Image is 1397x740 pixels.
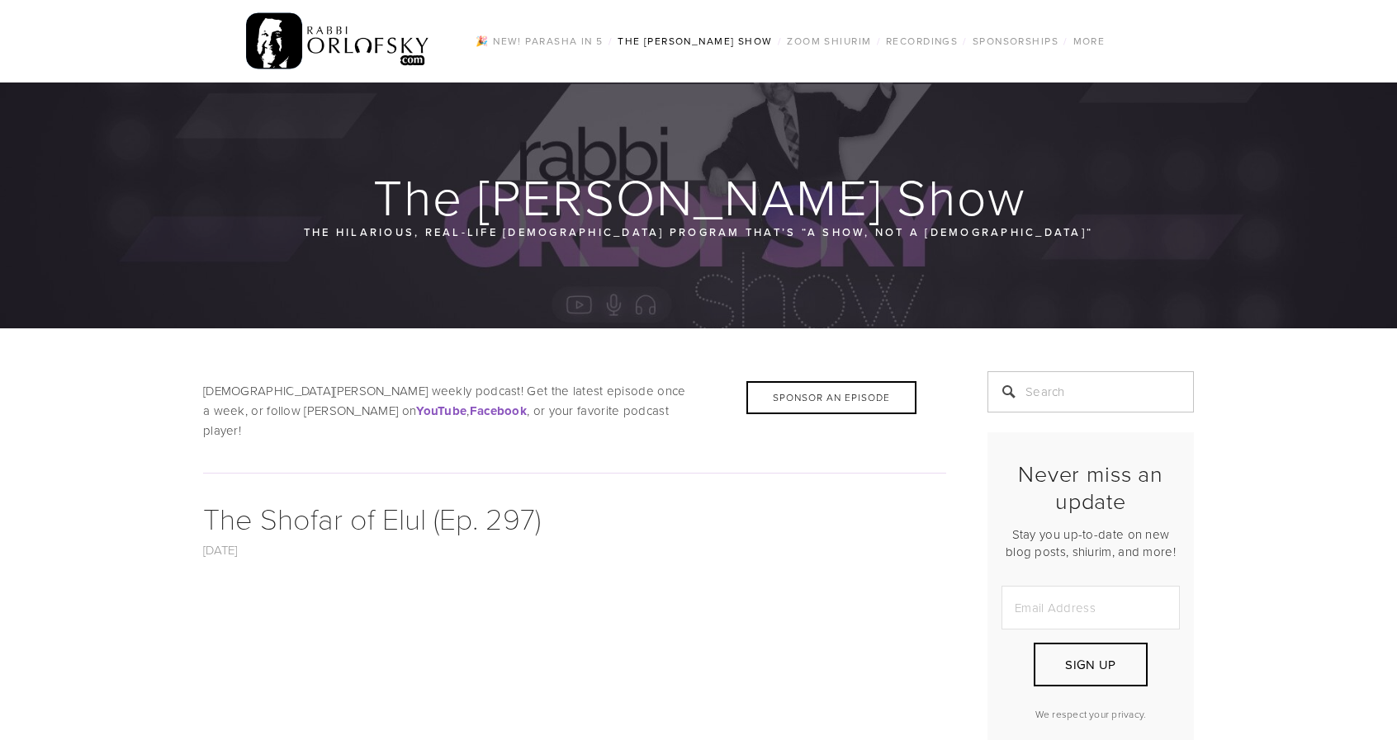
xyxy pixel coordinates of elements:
strong: YouTube [416,402,466,420]
a: Recordings [881,31,963,52]
h2: Never miss an update [1002,460,1180,514]
strong: Facebook [470,402,527,420]
span: Sign Up [1065,656,1115,673]
p: We respect your privacy. [1002,707,1180,721]
span: / [778,34,782,48]
h1: The [PERSON_NAME] Show [203,170,1196,223]
span: / [877,34,881,48]
span: / [1063,34,1068,48]
a: YouTube [416,402,466,419]
a: The Shofar of Elul (Ep. 297) [203,497,541,538]
input: Search [987,371,1194,412]
a: Facebook [470,402,527,419]
p: The hilarious, real-life [DEMOGRAPHIC_DATA] program that’s “a show, not a [DEMOGRAPHIC_DATA]“ [302,223,1095,241]
a: Sponsorships [968,31,1063,52]
span: / [963,34,967,48]
img: RabbiOrlofsky.com [246,9,430,73]
div: Sponsor an Episode [746,381,916,414]
button: Sign Up [1034,643,1148,686]
a: [DATE] [203,541,238,559]
span: / [609,34,613,48]
a: More [1068,31,1110,52]
input: Email Address [1002,586,1180,629]
p: Stay you up-to-date on new blog posts, shiurim, and more! [1002,526,1180,560]
a: The [PERSON_NAME] Show [613,31,778,52]
p: [DEMOGRAPHIC_DATA][PERSON_NAME] weekly podcast! Get the latest episode once a week, or follow [PE... [203,381,946,441]
a: 🎉 NEW! Parasha in 5 [471,31,608,52]
a: Zoom Shiurim [782,31,876,52]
